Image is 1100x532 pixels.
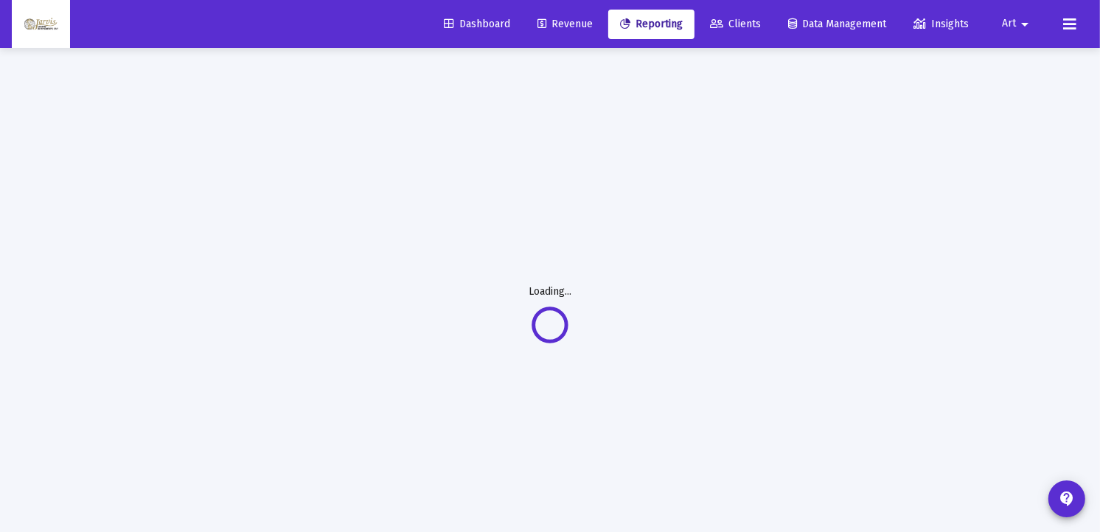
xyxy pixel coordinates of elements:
[444,18,510,30] span: Dashboard
[1058,490,1076,508] mat-icon: contact_support
[432,10,522,39] a: Dashboard
[1002,18,1016,30] span: Art
[1016,10,1034,39] mat-icon: arrow_drop_down
[902,10,981,39] a: Insights
[984,9,1051,38] button: Art
[620,18,683,30] span: Reporting
[710,18,761,30] span: Clients
[526,10,605,39] a: Revenue
[698,10,773,39] a: Clients
[776,10,898,39] a: Data Management
[608,10,695,39] a: Reporting
[23,10,59,39] img: Dashboard
[913,18,969,30] span: Insights
[537,18,593,30] span: Revenue
[788,18,886,30] span: Data Management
